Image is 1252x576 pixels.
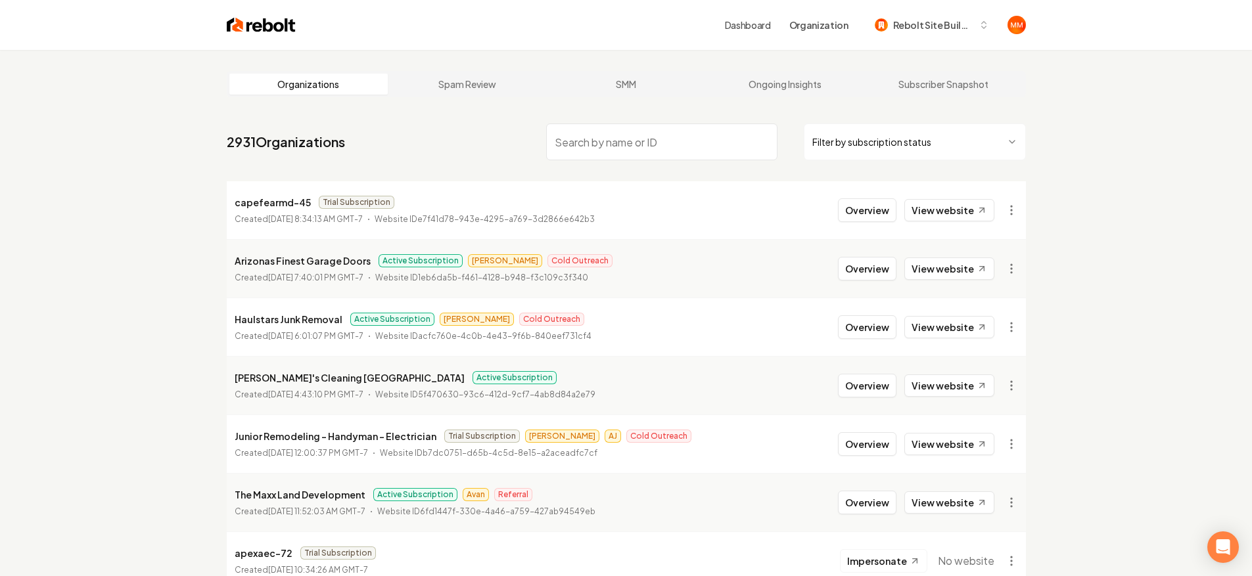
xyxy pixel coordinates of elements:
[379,254,463,267] span: Active Subscription
[904,374,994,397] a: View website
[227,133,345,151] a: 2931Organizations
[375,271,588,284] p: Website ID 1eb6da5b-f461-4128-b948-f3c109c3f340
[227,16,296,34] img: Rebolt Logo
[904,257,994,280] a: View website
[463,488,489,501] span: Avan
[235,311,342,327] p: Haulstars Junk Removal
[494,488,532,501] span: Referral
[547,254,613,267] span: Cold Outreach
[864,74,1023,95] a: Subscriber Snapshot
[268,448,368,458] time: [DATE] 12:00:37 PM GMT-7
[268,565,368,575] time: [DATE] 10:34:26 AM GMT-7
[319,196,394,209] span: Trial Subscription
[440,313,514,326] span: [PERSON_NAME]
[875,18,888,32] img: Rebolt Site Builder
[904,491,994,514] a: View website
[375,330,591,343] p: Website ID acfc760e-4c0b-4e43-9f6b-840eef731cf4
[468,254,542,267] span: [PERSON_NAME]
[235,253,371,269] p: Arizonas Finest Garage Doors
[300,546,376,560] span: Trial Subscription
[546,123,777,160] input: Search by name or ID
[373,488,457,501] span: Active Subscription
[838,315,896,339] button: Overview
[235,428,436,444] p: Junior Remodeling - Handyman - Electrician
[235,388,363,401] p: Created
[547,74,706,95] a: SMM
[229,74,388,95] a: Organizations
[893,18,973,32] span: Rebolt Site Builder
[235,330,363,343] p: Created
[838,374,896,397] button: Overview
[705,74,864,95] a: Ongoing Insights
[235,213,363,226] p: Created
[235,271,363,284] p: Created
[904,433,994,455] a: View website
[235,447,368,460] p: Created
[375,213,595,226] p: Website ID e7f41d78-943e-4295-a769-3d2866e642b3
[838,432,896,456] button: Overview
[725,18,771,32] a: Dashboard
[388,74,547,95] a: Spam Review
[375,388,595,401] p: Website ID 5f470630-93c6-412d-9cf7-4ab8d84a2e79
[268,273,363,282] time: [DATE] 7:40:01 PM GMT-7
[444,430,520,443] span: Trial Subscription
[1008,16,1026,34] button: Open user button
[235,487,365,502] p: The Maxx Land Development
[904,316,994,338] a: View website
[605,430,621,443] span: AJ
[350,313,434,326] span: Active Subscription
[473,371,557,384] span: Active Subscription
[838,491,896,514] button: Overview
[268,331,363,341] time: [DATE] 6:01:07 PM GMT-7
[235,194,311,210] p: capefearmd-45
[938,553,994,569] span: No website
[626,430,691,443] span: Cold Outreach
[1008,16,1026,34] img: Matthew Meyer
[377,505,595,518] p: Website ID 6fd1447f-330e-4a46-a759-427ab94549eb
[781,13,856,37] button: Organization
[525,430,599,443] span: [PERSON_NAME]
[268,506,365,516] time: [DATE] 11:52:03 AM GMT-7
[235,505,365,518] p: Created
[838,257,896,280] button: Overview
[380,447,597,460] p: Website ID b7dc0751-d65b-4c5d-8e15-a2aceadfc7cf
[847,554,907,567] span: Impersonate
[268,389,363,399] time: [DATE] 4:43:10 PM GMT-7
[235,545,292,561] p: apexaec-72
[1207,531,1239,563] div: Open Intercom Messenger
[268,214,363,224] time: [DATE] 8:34:13 AM GMT-7
[904,199,994,221] a: View website
[519,313,584,326] span: Cold Outreach
[235,370,465,386] p: [PERSON_NAME]'s Cleaning [GEOGRAPHIC_DATA]
[840,549,927,573] button: Impersonate
[838,198,896,222] button: Overview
